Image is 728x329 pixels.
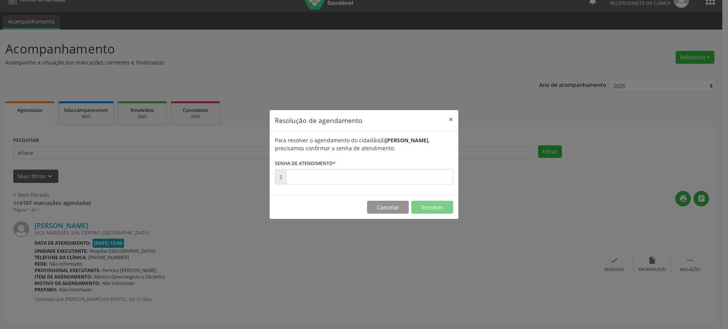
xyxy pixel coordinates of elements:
[275,169,287,184] div: S
[275,157,336,169] label: Senha de atendimento
[385,137,428,144] b: [PERSON_NAME]
[275,115,362,125] h5: Resolução de agendamento
[367,201,409,214] button: Cancelar
[411,201,453,214] button: Resolver
[443,110,458,129] button: Close
[275,136,453,152] div: Para resolver o agendamento do cidadão(ã) , precisamos confirmar a senha de atendimento.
